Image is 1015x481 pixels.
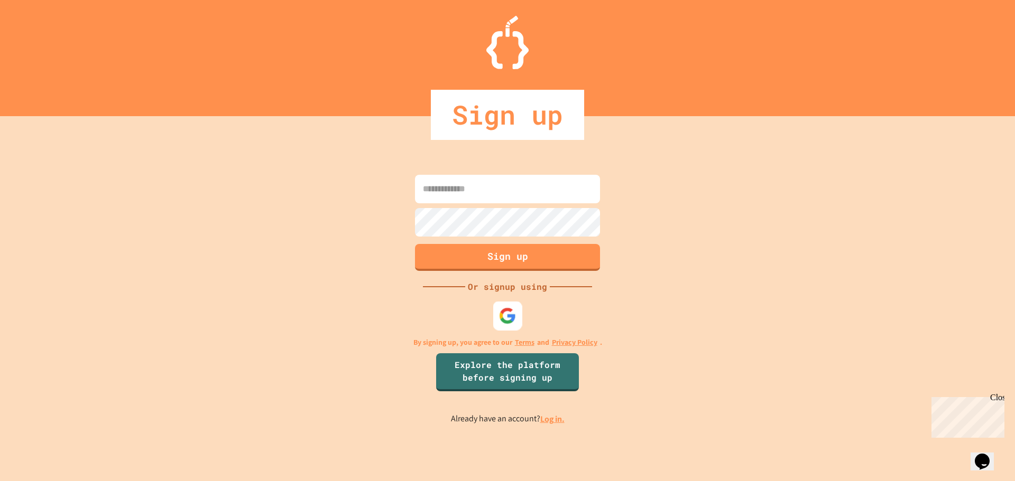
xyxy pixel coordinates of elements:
img: Logo.svg [486,16,529,69]
p: Already have an account? [451,412,565,426]
a: Privacy Policy [552,337,597,348]
iframe: chat widget [927,393,1004,438]
button: Sign up [415,244,600,271]
div: Chat with us now!Close [4,4,73,67]
a: Terms [515,337,534,348]
a: Explore the platform before signing up [436,353,579,391]
img: google-icon.svg [499,307,516,324]
iframe: chat widget [971,439,1004,470]
p: By signing up, you agree to our and . [413,337,602,348]
div: Or signup using [465,280,550,293]
a: Log in. [540,413,565,425]
div: Sign up [431,90,584,140]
